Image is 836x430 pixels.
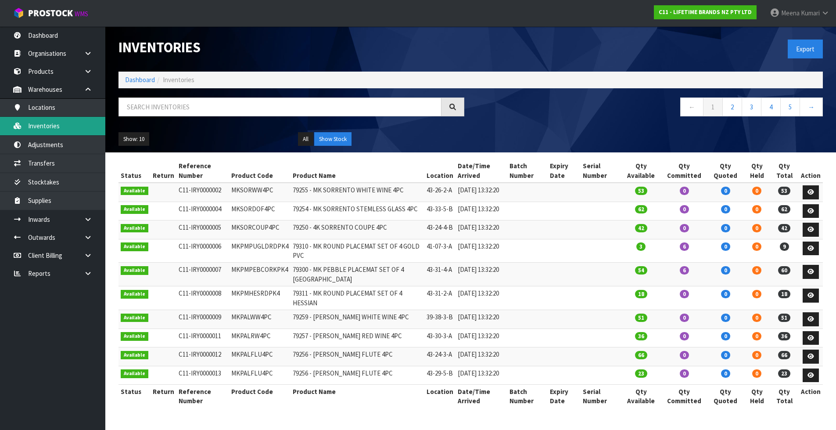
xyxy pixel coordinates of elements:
[721,224,730,232] span: 0
[752,205,761,213] span: 0
[778,205,790,213] span: 62
[176,310,229,329] td: C11-IRY0000009
[121,266,148,275] span: Available
[661,385,707,408] th: Qty Committed
[770,159,799,183] th: Qty Total
[581,159,621,183] th: Serial Number
[176,366,229,385] td: C11-IRY0000013
[635,187,647,195] span: 53
[291,220,424,239] td: 79250 - 4K SORRENTO COUPE 4PC
[229,329,291,347] td: MKPALRW4PC
[291,263,424,286] td: 79300 - MK PEBBLE PLACEMAT SET OF 4 [GEOGRAPHIC_DATA]
[176,159,229,183] th: Reference Number
[680,205,689,213] span: 0
[121,332,148,341] span: Available
[229,239,291,263] td: MKPMPUGLDRDPK4
[659,8,752,16] strong: C11 - LIFETIME BRANDS NZ PTY LTD
[118,159,151,183] th: Status
[176,183,229,202] td: C11-IRY0000002
[800,98,823,116] a: →
[780,242,789,251] span: 9
[635,351,647,359] span: 66
[456,286,507,310] td: [DATE] 13:32:20
[314,132,352,146] button: Show Stock
[456,202,507,220] td: [DATE] 13:32:20
[424,310,456,329] td: 39-38-3-B
[780,98,800,116] a: 5
[654,5,757,19] a: C11 - LIFETIME BRANDS NZ PTY LTD
[176,263,229,286] td: C11-IRY0000007
[75,10,88,18] small: WMS
[28,7,73,19] span: ProStock
[229,385,291,408] th: Product Code
[229,286,291,310] td: MKPMHESRDPK4
[788,40,823,58] button: Export
[752,266,761,275] span: 0
[635,332,647,340] span: 36
[752,224,761,232] span: 0
[456,347,507,366] td: [DATE] 13:32:20
[799,385,823,408] th: Action
[456,263,507,286] td: [DATE] 13:32:20
[229,366,291,385] td: MKPALFLU4PC
[176,239,229,263] td: C11-IRY0000006
[680,290,689,298] span: 0
[778,351,790,359] span: 66
[424,263,456,286] td: 43-31-4-A
[121,314,148,322] span: Available
[744,159,770,183] th: Qty Held
[456,220,507,239] td: [DATE] 13:32:20
[424,202,456,220] td: 43-33-5-B
[456,239,507,263] td: [DATE] 13:32:20
[722,98,742,116] a: 2
[752,351,761,359] span: 0
[291,347,424,366] td: 79256 - [PERSON_NAME] FLUTE 4PC
[635,266,647,275] span: 54
[477,98,823,119] nav: Page navigation
[291,159,424,183] th: Product Name
[176,220,229,239] td: C11-IRY0000005
[778,290,790,298] span: 18
[229,347,291,366] td: MKPALFLU4PC
[778,266,790,275] span: 60
[424,385,456,408] th: Location
[291,329,424,347] td: 79257 - [PERSON_NAME] RED WINE 4PC
[680,369,689,378] span: 0
[680,351,689,359] span: 0
[621,159,661,183] th: Qty Available
[291,366,424,385] td: 79256 - [PERSON_NAME] FLUTE 4PC
[680,98,703,116] a: ←
[229,220,291,239] td: MKSORCOUP4PC
[118,40,464,55] h1: Inventories
[781,9,800,17] span: Meena
[752,187,761,195] span: 0
[424,239,456,263] td: 41-07-3-A
[424,183,456,202] td: 43-26-2-A
[721,290,730,298] span: 0
[456,329,507,347] td: [DATE] 13:32:20
[778,369,790,378] span: 23
[680,266,689,275] span: 6
[121,205,148,214] span: Available
[298,132,313,146] button: All
[752,242,761,251] span: 0
[778,314,790,322] span: 51
[424,159,456,183] th: Location
[424,347,456,366] td: 43-24-3-A
[761,98,781,116] a: 4
[456,183,507,202] td: [DATE] 13:32:20
[635,205,647,213] span: 62
[229,310,291,329] td: MKPALWW4PC
[721,351,730,359] span: 0
[661,159,707,183] th: Qty Committed
[424,366,456,385] td: 43-29-5-B
[507,159,548,183] th: Batch Number
[176,202,229,220] td: C11-IRY0000004
[770,385,799,408] th: Qty Total
[778,187,790,195] span: 53
[680,187,689,195] span: 0
[752,332,761,340] span: 0
[635,314,647,322] span: 51
[291,202,424,220] td: 79254 - MK SORRENTO STEMLESS GLASS 4PC
[680,224,689,232] span: 0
